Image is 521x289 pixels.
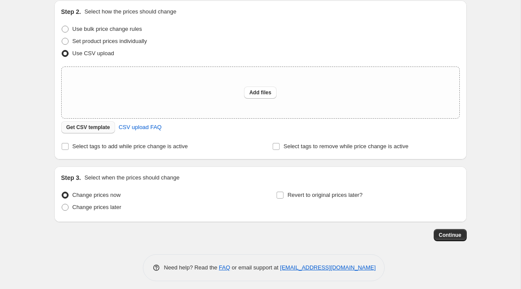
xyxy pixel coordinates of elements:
span: Change prices later [73,204,122,210]
p: Select how the prices should change [84,7,176,16]
span: Revert to original prices later? [287,192,363,198]
span: Set product prices individually [73,38,147,44]
a: [EMAIL_ADDRESS][DOMAIN_NAME] [280,264,376,271]
span: or email support at [230,264,280,271]
span: Get CSV template [66,124,110,131]
span: Select tags to remove while price change is active [284,143,409,149]
h2: Step 2. [61,7,81,16]
a: FAQ [219,264,230,271]
h2: Step 3. [61,173,81,182]
span: CSV upload FAQ [119,123,162,132]
span: Use bulk price change rules [73,26,142,32]
span: Need help? Read the [164,264,219,271]
button: Get CSV template [61,121,115,133]
span: Select tags to add while price change is active [73,143,188,149]
span: Use CSV upload [73,50,114,56]
p: Select when the prices should change [84,173,179,182]
button: Continue [434,229,467,241]
span: Change prices now [73,192,121,198]
a: CSV upload FAQ [113,120,167,134]
span: Add files [249,89,271,96]
button: Add files [244,86,277,99]
span: Continue [439,232,462,239]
